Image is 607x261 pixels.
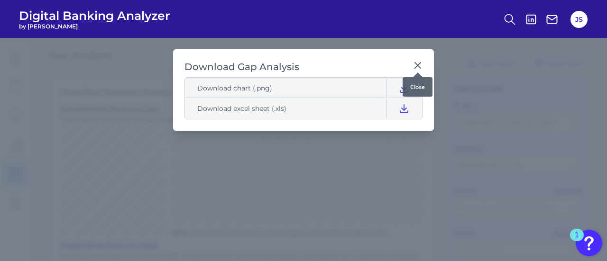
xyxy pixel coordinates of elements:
button: Open Resource Center, 1 new notification [576,230,602,256]
div: 1 [575,235,579,247]
td: Download chart (.png) [186,79,387,98]
h2: Download Gap Analysis [184,61,409,73]
span: Digital Banking Analyzer [19,9,170,23]
button: JS [570,11,588,28]
td: Download excel sheet (.xls) [186,99,387,118]
div: Close [403,77,432,97]
span: by [PERSON_NAME] [19,23,170,30]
